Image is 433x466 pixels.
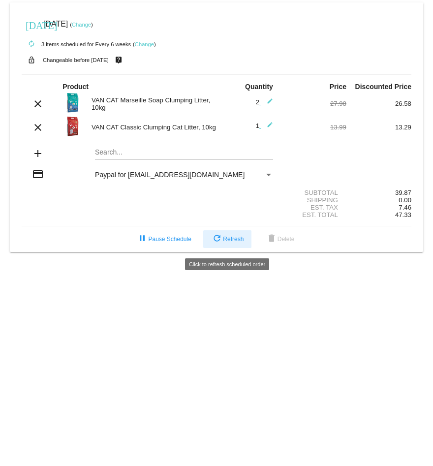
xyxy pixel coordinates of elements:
div: 26.58 [346,100,411,107]
button: Pause Schedule [128,230,199,248]
mat-icon: autorenew [26,38,37,50]
strong: Product [62,83,89,91]
span: Pause Schedule [136,236,191,243]
img: 68536.jpg [62,93,82,113]
span: 2 [256,98,273,106]
button: Refresh [203,230,251,248]
mat-icon: lock_open [26,54,37,66]
span: 47.33 [395,211,411,218]
a: Change [135,41,154,47]
mat-select: Payment Method [95,171,273,179]
input: Search... [95,149,273,156]
span: Refresh [211,236,244,243]
span: Delete [266,236,295,243]
strong: Quantity [245,83,273,91]
div: 13.29 [346,124,411,131]
mat-icon: delete [266,233,278,245]
a: Change [72,22,91,28]
div: Shipping [281,196,346,204]
div: VAN CAT Classic Clumping Cat Litter, 10kg [87,124,216,131]
mat-icon: [DATE] [26,19,37,31]
mat-icon: clear [32,122,44,133]
mat-icon: pause [136,233,148,245]
span: Paypal for [EMAIL_ADDRESS][DOMAIN_NAME] [95,171,245,179]
button: Delete [258,230,303,248]
small: ( ) [133,41,156,47]
span: 1 [256,122,273,129]
div: VAN CAT Marseille Soap Clumping Litter, 10kg [87,96,216,111]
img: 44276.jpg [62,117,82,136]
mat-icon: live_help [113,54,124,66]
mat-icon: edit [261,122,273,133]
div: 39.87 [346,189,411,196]
small: Changeable before [DATE] [43,57,109,63]
mat-icon: clear [32,98,44,110]
strong: Price [330,83,346,91]
div: 27.98 [281,100,346,107]
mat-icon: edit [261,98,273,110]
small: 3 items scheduled for Every 6 weeks [22,41,131,47]
mat-icon: credit_card [32,168,44,180]
div: Est. Total [281,211,346,218]
div: Subtotal [281,189,346,196]
div: Est. Tax [281,204,346,211]
mat-icon: add [32,148,44,159]
div: 13.99 [281,124,346,131]
span: 7.46 [399,204,411,211]
mat-icon: refresh [211,233,223,245]
span: 0.00 [399,196,411,204]
small: ( ) [70,22,93,28]
strong: Discounted Price [355,83,411,91]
